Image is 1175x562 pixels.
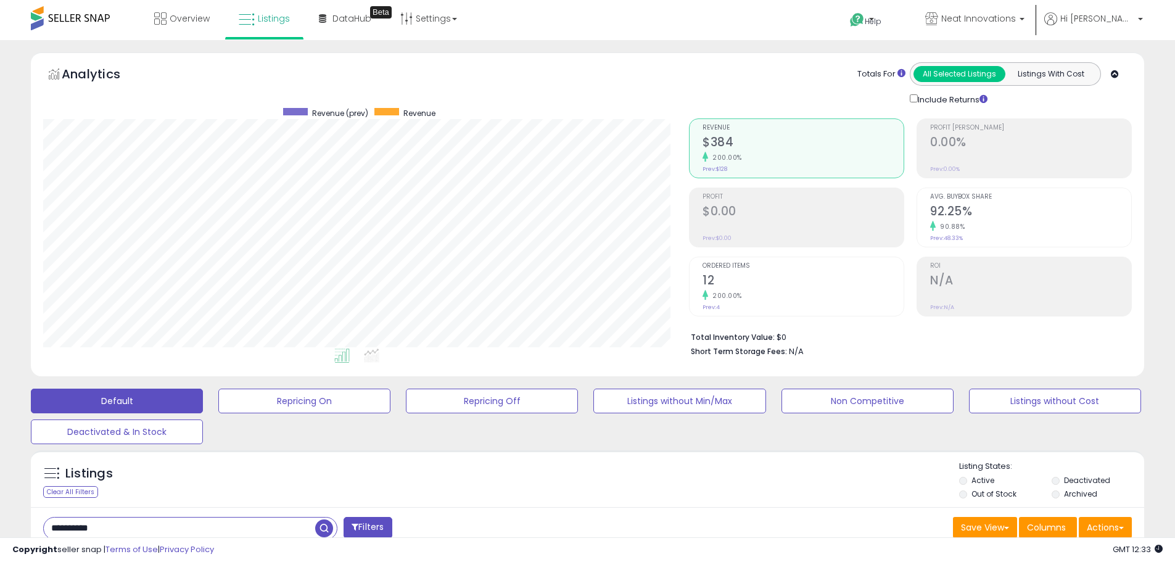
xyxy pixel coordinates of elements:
[160,543,214,555] a: Privacy Policy
[936,222,965,231] small: 90.88%
[43,486,98,498] div: Clear All Filters
[65,465,113,482] h5: Listings
[857,68,905,80] div: Totals For
[344,517,392,539] button: Filters
[913,66,1005,82] button: All Selected Listings
[703,304,720,311] small: Prev: 4
[170,12,210,25] span: Overview
[849,12,865,28] i: Get Help
[930,273,1131,290] h2: N/A
[1113,543,1163,555] span: 2025-09-8 12:33 GMT
[12,543,57,555] strong: Copyright
[969,389,1141,413] button: Listings without Cost
[840,3,905,40] a: Help
[1079,517,1132,538] button: Actions
[703,125,904,131] span: Revenue
[1027,521,1066,534] span: Columns
[930,304,954,311] small: Prev: N/A
[930,234,963,242] small: Prev: 48.33%
[12,544,214,556] div: seller snap | |
[703,135,904,152] h2: $384
[1060,12,1134,25] span: Hi [PERSON_NAME]
[1044,12,1143,40] a: Hi [PERSON_NAME]
[1005,66,1097,82] button: Listings With Cost
[691,332,775,342] b: Total Inventory Value:
[703,263,904,270] span: Ordered Items
[708,153,742,162] small: 200.00%
[959,461,1144,473] p: Listing States:
[703,273,904,290] h2: 12
[593,389,765,413] button: Listings without Min/Max
[781,389,954,413] button: Non Competitive
[865,16,881,27] span: Help
[708,291,742,300] small: 200.00%
[31,389,203,413] button: Default
[971,489,1016,499] label: Out of Stock
[218,389,390,413] button: Repricing On
[403,108,435,118] span: Revenue
[953,517,1017,538] button: Save View
[691,346,787,357] b: Short Term Storage Fees:
[258,12,290,25] span: Listings
[930,165,960,173] small: Prev: 0.00%
[105,543,158,555] a: Terms of Use
[930,204,1131,221] h2: 92.25%
[332,12,371,25] span: DataHub
[370,6,392,19] div: Tooltip anchor
[703,204,904,221] h2: $0.00
[789,345,804,357] span: N/A
[930,125,1131,131] span: Profit [PERSON_NAME]
[406,389,578,413] button: Repricing Off
[703,194,904,200] span: Profit
[703,234,732,242] small: Prev: $0.00
[930,263,1131,270] span: ROI
[691,329,1123,344] li: $0
[1064,475,1110,486] label: Deactivated
[1019,517,1077,538] button: Columns
[1064,489,1097,499] label: Archived
[901,92,1002,106] div: Include Returns
[312,108,368,118] span: Revenue (prev)
[930,135,1131,152] h2: 0.00%
[703,165,727,173] small: Prev: $128
[941,12,1016,25] span: Neat Innovations
[62,65,144,86] h5: Analytics
[930,194,1131,200] span: Avg. Buybox Share
[31,419,203,444] button: Deactivated & In Stock
[971,475,994,486] label: Active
